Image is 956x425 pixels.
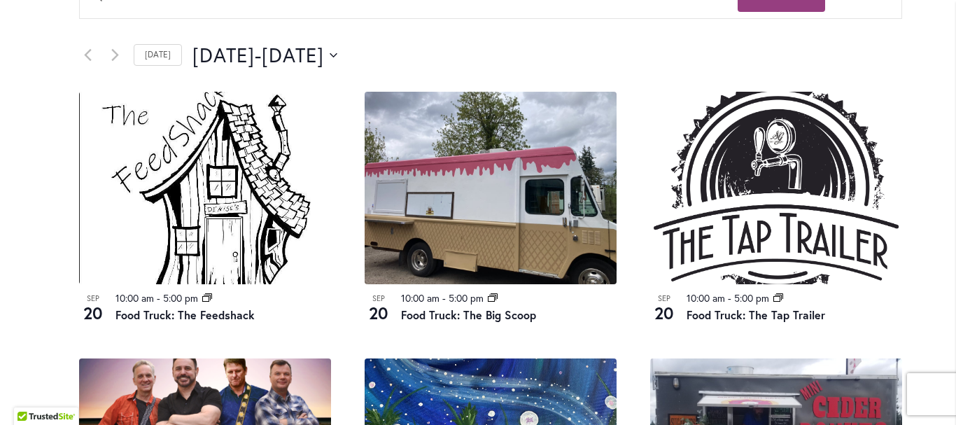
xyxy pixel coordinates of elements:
span: - [255,41,262,69]
button: Click to toggle datepicker [192,41,337,69]
a: Previous Events [79,47,96,64]
span: Sep [79,293,107,305]
iframe: Launch Accessibility Center [10,375,50,414]
span: 20 [650,301,678,325]
img: The Feedshack [79,92,331,284]
a: Food Truck: The Feedshack [115,307,255,322]
a: Click to select today's date [134,44,182,66]
span: 20 [365,301,393,325]
span: [DATE] [262,41,324,69]
time: 5:00 pm [163,291,198,305]
a: Next Events [106,47,123,64]
a: Food Truck: The Tap Trailer [687,307,825,322]
time: 5:00 pm [449,291,484,305]
time: 10:00 am [401,291,440,305]
span: - [442,291,446,305]
span: Sep [650,293,678,305]
time: 10:00 am [115,291,154,305]
span: [DATE] [192,41,255,69]
img: Food Truck: The Big Scoop [365,92,617,284]
span: 20 [79,301,107,325]
span: Sep [365,293,393,305]
a: Food Truck: The Big Scoop [401,307,536,322]
span: - [728,291,731,305]
span: - [157,291,160,305]
time: 10:00 am [687,291,725,305]
time: 5:00 pm [734,291,769,305]
img: Food Truck: The Tap Trailer [650,92,902,284]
